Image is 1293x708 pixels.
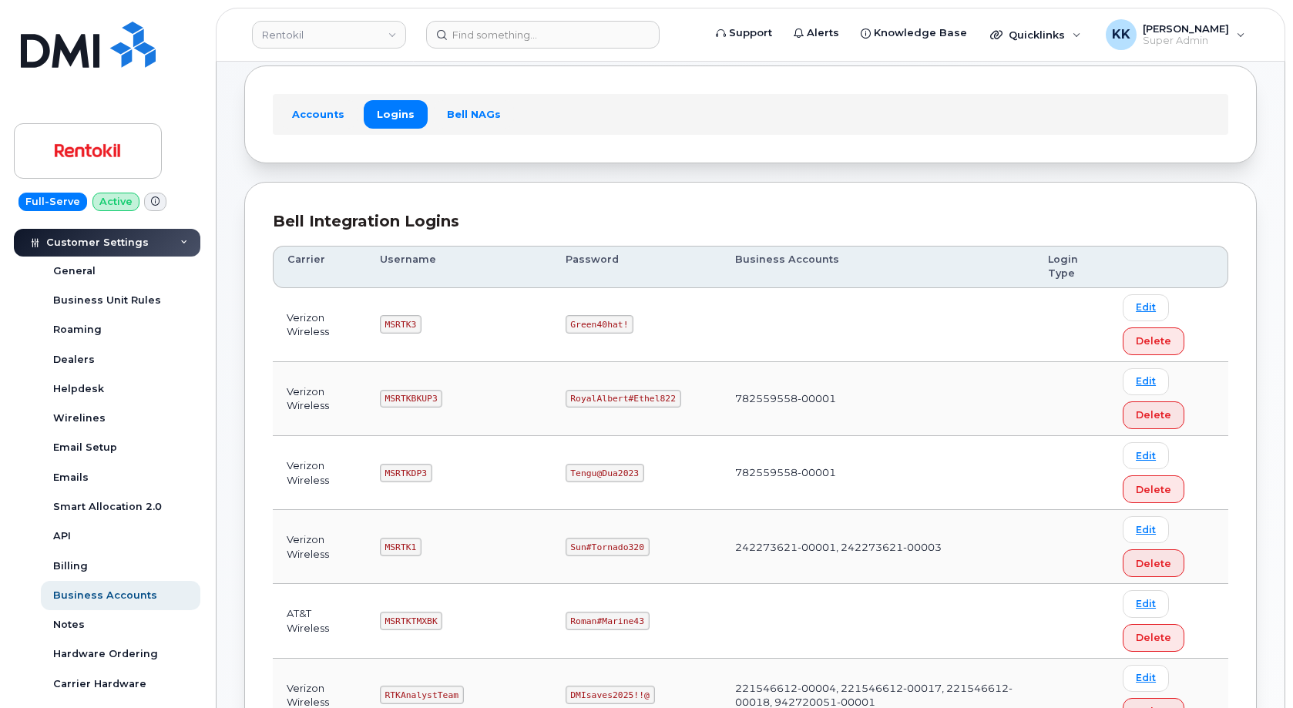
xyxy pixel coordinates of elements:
[1136,630,1171,645] span: Delete
[1123,624,1184,652] button: Delete
[979,19,1092,50] div: Quicklinks
[426,21,660,49] input: Find something...
[273,288,366,362] td: Verizon Wireless
[1123,368,1169,395] a: Edit
[705,18,783,49] a: Support
[1123,516,1169,543] a: Edit
[1123,401,1184,429] button: Delete
[1136,556,1171,571] span: Delete
[1034,246,1109,288] th: Login Type
[1123,549,1184,577] button: Delete
[1112,25,1130,44] span: KK
[874,25,967,41] span: Knowledge Base
[279,100,358,128] a: Accounts
[721,362,1034,436] td: 782559558-00001
[1123,665,1169,692] a: Edit
[380,390,443,408] code: MSRTKBKUP3
[273,436,366,510] td: Verizon Wireless
[1136,482,1171,497] span: Delete
[273,246,366,288] th: Carrier
[380,612,443,630] code: MSRTKTMXBK
[1123,294,1169,321] a: Edit
[434,100,514,128] a: Bell NAGs
[1123,327,1184,355] button: Delete
[380,538,421,556] code: MSRTK1
[1095,19,1256,50] div: Kristin Kammer-Grossman
[1136,408,1171,422] span: Delete
[1009,29,1065,41] span: Quicklinks
[1136,334,1171,348] span: Delete
[364,100,428,128] a: Logins
[566,686,655,704] code: DMIsaves2025!!@
[380,315,421,334] code: MSRTK3
[566,612,650,630] code: Roman#Marine43
[273,362,366,436] td: Verizon Wireless
[850,18,978,49] a: Knowledge Base
[380,686,464,704] code: RTKAnalystTeam
[1123,590,1169,617] a: Edit
[721,246,1034,288] th: Business Accounts
[252,21,406,49] a: Rentokil
[783,18,850,49] a: Alerts
[1123,442,1169,469] a: Edit
[273,510,366,584] td: Verizon Wireless
[552,246,721,288] th: Password
[566,538,650,556] code: Sun#Tornado320
[366,246,552,288] th: Username
[1226,641,1281,696] iframe: Messenger Launcher
[1123,475,1184,503] button: Delete
[566,464,644,482] code: Tengu@Dua2023
[273,210,1228,233] div: Bell Integration Logins
[729,25,772,41] span: Support
[1143,22,1229,35] span: [PERSON_NAME]
[566,315,634,334] code: Green40hat!
[273,584,366,658] td: AT&T Wireless
[721,436,1034,510] td: 782559558-00001
[566,390,681,408] code: RoyalAlbert#Ethel822
[721,510,1034,584] td: 242273621-00001, 242273621-00003
[1143,35,1229,47] span: Super Admin
[380,464,432,482] code: MSRTKDP3
[807,25,839,41] span: Alerts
